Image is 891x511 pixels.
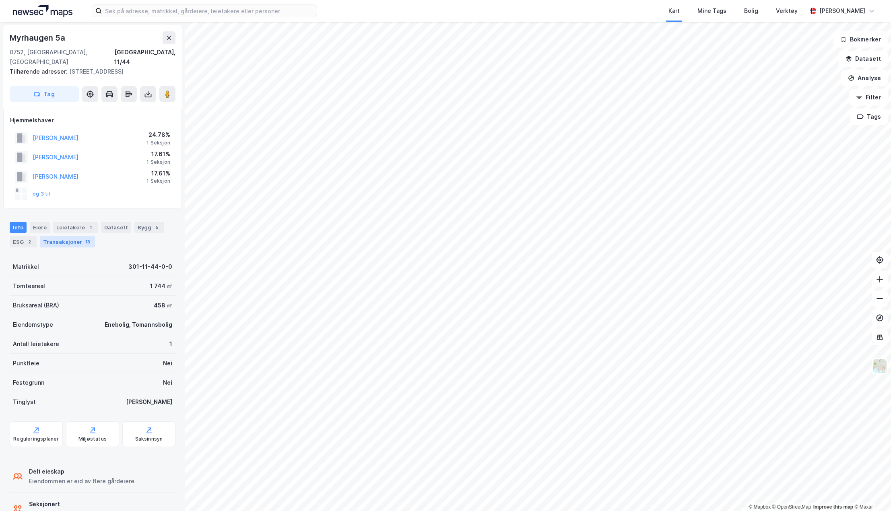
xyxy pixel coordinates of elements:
[87,223,95,231] div: 1
[146,159,170,165] div: 1 Seksjon
[153,223,161,231] div: 5
[841,70,888,86] button: Analyse
[13,5,72,17] img: logo.a4113a55bc3d86da70a041830d287a7e.svg
[154,301,172,310] div: 458 ㎡
[851,472,891,511] iframe: Chat Widget
[813,504,853,510] a: Improve this map
[744,6,758,16] div: Bolig
[29,467,134,476] div: Delt eieskap
[13,281,45,291] div: Tomteareal
[10,86,79,102] button: Tag
[872,359,887,374] img: Z
[146,169,170,178] div: 17.61%
[25,238,33,246] div: 2
[150,281,172,291] div: 1 744 ㎡
[163,378,172,387] div: Nei
[78,436,107,442] div: Miljøstatus
[146,178,170,184] div: 1 Seksjon
[13,339,59,349] div: Antall leietakere
[13,320,53,330] div: Eiendomstype
[10,67,169,76] div: [STREET_ADDRESS]
[84,238,92,246] div: 13
[776,6,798,16] div: Verktøy
[146,130,170,140] div: 24.78%
[53,222,98,233] div: Leietakere
[10,222,27,233] div: Info
[850,109,888,125] button: Tags
[29,499,132,509] div: Seksjonert
[163,359,172,368] div: Nei
[697,6,726,16] div: Mine Tags
[13,262,39,272] div: Matrikkel
[126,397,172,407] div: [PERSON_NAME]
[13,359,39,368] div: Punktleie
[169,339,172,349] div: 1
[13,397,36,407] div: Tinglyst
[849,89,888,105] button: Filter
[13,378,44,387] div: Festegrunn
[10,47,114,67] div: 0752, [GEOGRAPHIC_DATA], [GEOGRAPHIC_DATA]
[851,472,891,511] div: Kontrollprogram for chat
[819,6,865,16] div: [PERSON_NAME]
[10,236,37,247] div: ESG
[128,262,172,272] div: 301-11-44-0-0
[13,436,59,442] div: Reguleringsplaner
[102,5,317,17] input: Søk på adresse, matrikkel, gårdeiere, leietakere eller personer
[114,47,175,67] div: [GEOGRAPHIC_DATA], 11/44
[668,6,680,16] div: Kart
[135,436,163,442] div: Saksinnsyn
[146,149,170,159] div: 17.61%
[134,222,164,233] div: Bygg
[772,504,811,510] a: OpenStreetMap
[105,320,172,330] div: Enebolig, Tomannsbolig
[839,51,888,67] button: Datasett
[146,140,170,146] div: 1 Seksjon
[101,222,131,233] div: Datasett
[833,31,888,47] button: Bokmerker
[30,222,50,233] div: Eiere
[10,115,175,125] div: Hjemmelshaver
[749,504,771,510] a: Mapbox
[13,301,59,310] div: Bruksareal (BRA)
[10,31,67,44] div: Myrhaugen 5a
[10,68,69,75] span: Tilhørende adresser:
[40,236,95,247] div: Transaksjoner
[29,476,134,486] div: Eiendommen er eid av flere gårdeiere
